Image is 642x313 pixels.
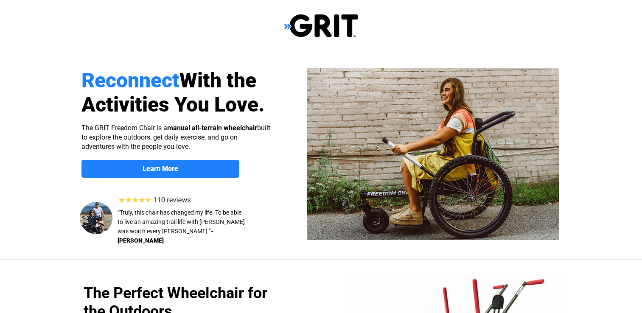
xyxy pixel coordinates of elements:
[118,209,245,235] span: “Truly, this chair has changed my life. To be able to live an amazing trail life with [PERSON_NAM...
[81,92,265,117] span: Activities You Love.
[81,68,179,92] span: Reconnect
[81,160,239,178] a: Learn More
[167,124,257,132] strong: manual all-terrain wheelchair
[143,165,178,173] strong: Learn More
[179,68,256,92] span: With the
[81,124,270,151] span: The GRIT Freedom Chair is a built to explore the outdoors, get daily exercise, and go on adventur...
